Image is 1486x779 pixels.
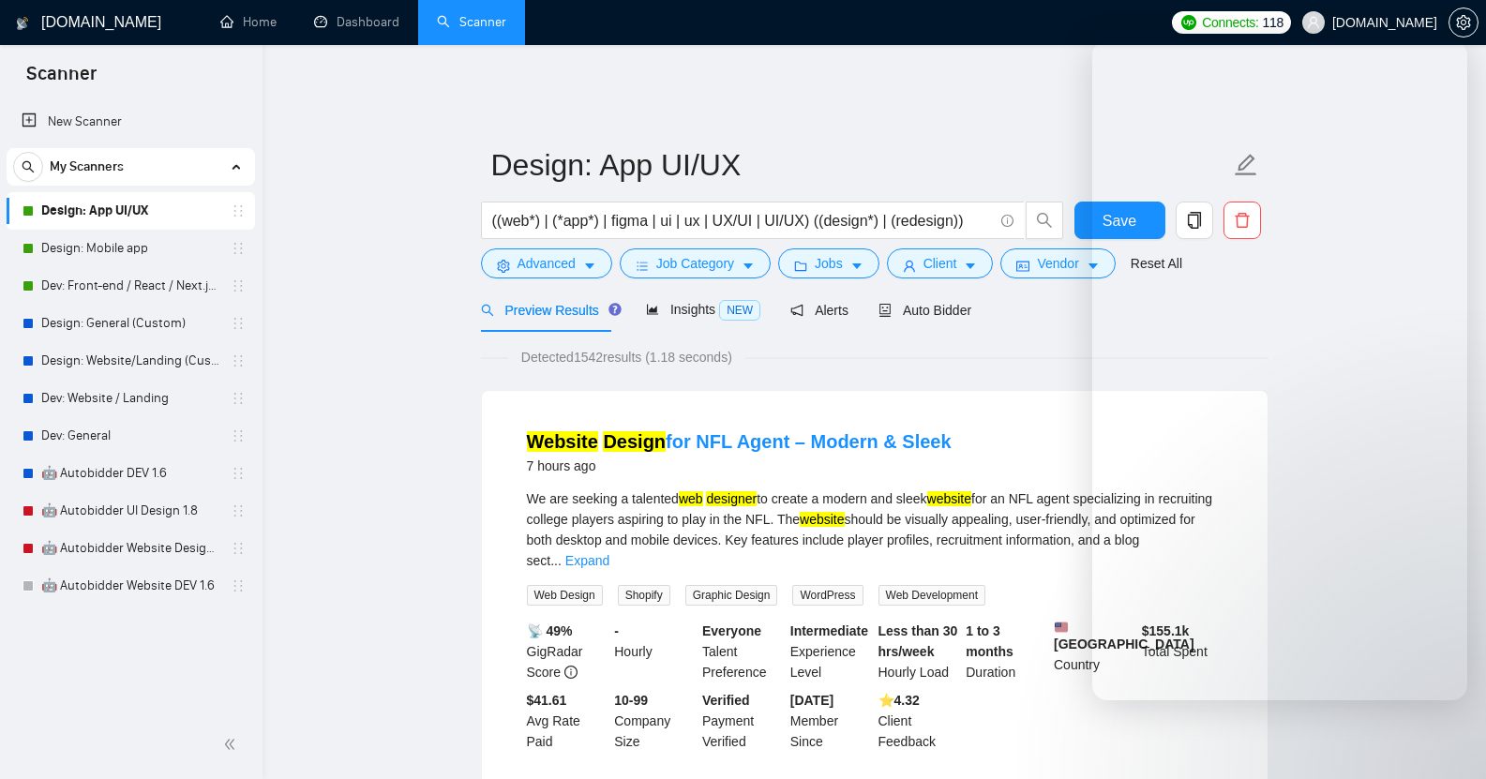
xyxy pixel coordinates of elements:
mark: Website [527,431,598,452]
span: caret-down [742,259,755,273]
b: 1 to 3 months [966,623,1013,659]
iframe: Intercom live chat [1422,715,1467,760]
button: folderJobscaret-down [778,248,879,278]
mark: website [927,491,971,506]
img: logo [16,8,29,38]
div: Talent Preference [698,621,787,682]
div: Hourly [610,621,698,682]
div: 7 hours ago [527,455,952,477]
div: Member Since [787,690,875,752]
span: Vendor [1037,253,1078,274]
b: Everyone [702,623,761,638]
span: caret-down [850,259,863,273]
a: 🤖 Autobidder DEV 1.6 [41,455,219,492]
span: Insights [646,302,760,317]
span: Alerts [790,303,848,318]
span: caret-down [1087,259,1100,273]
span: search [14,160,42,173]
button: settingAdvancedcaret-down [481,248,612,278]
span: info-circle [1001,215,1013,227]
span: caret-down [583,259,596,273]
mark: Design [603,431,666,452]
span: user [903,259,916,273]
span: Detected 1542 results (1.18 seconds) [508,347,745,367]
div: Country [1050,621,1138,682]
button: search [13,152,43,182]
img: 🇺🇸 [1055,621,1068,634]
a: New Scanner [22,103,240,141]
b: 📡 49% [527,623,573,638]
li: New Scanner [7,103,255,141]
div: Payment Verified [698,690,787,752]
b: [DATE] [790,693,833,708]
div: Hourly Load [875,621,963,682]
span: ... [550,553,562,568]
span: Job Category [656,253,734,274]
iframe: Intercom live chat [1092,40,1467,700]
span: Web Design [527,585,603,606]
button: Save [1074,202,1165,239]
span: holder [231,316,246,331]
b: Verified [702,693,750,708]
span: area-chart [646,303,659,316]
a: homeHome [220,14,277,30]
span: holder [231,203,246,218]
a: Design: Mobile app [41,230,219,267]
span: notification [790,304,803,317]
a: Design: General (Custom) [41,305,219,342]
span: Graphic Design [685,585,778,606]
span: search [1027,212,1062,229]
span: Client [923,253,957,274]
button: idcardVendorcaret-down [1000,248,1115,278]
a: Dev: General [41,417,219,455]
span: holder [231,428,246,443]
span: holder [231,541,246,556]
span: robot [878,304,892,317]
span: Auto Bidder [878,303,971,318]
b: Intermediate [790,623,868,638]
li: My Scanners [7,148,255,605]
a: Dev: Front-end / React / Next.js / WebGL / GSAP [41,267,219,305]
div: Client Feedback [875,690,963,752]
mark: website [800,512,844,527]
a: 🤖 Autobidder Website Design 1.8 [41,530,219,567]
span: bars [636,259,649,273]
span: Preview Results [481,303,616,318]
img: upwork-logo.png [1181,15,1196,30]
a: Dev: Website / Landing [41,380,219,417]
a: Design: App UI/UX [41,192,219,230]
button: userClientcaret-down [887,248,994,278]
span: holder [231,578,246,593]
span: holder [231,503,246,518]
button: setting [1448,7,1478,37]
span: Shopify [618,585,670,606]
span: info-circle [564,666,578,679]
span: double-left [223,735,242,754]
span: Jobs [815,253,843,274]
a: dashboardDashboard [314,14,399,30]
span: holder [231,353,246,368]
mark: web [679,491,703,506]
div: Company Size [610,690,698,752]
button: search [1026,202,1063,239]
span: idcard [1016,259,1029,273]
span: Scanner [11,60,112,99]
span: 118 [1263,12,1283,33]
span: Web Development [878,585,986,606]
b: - [614,623,619,638]
span: folder [794,259,807,273]
a: Design: Website/Landing (Custom) [41,342,219,380]
span: holder [231,391,246,406]
input: Search Freelance Jobs... [492,209,993,232]
span: setting [1449,15,1478,30]
span: holder [231,466,246,481]
div: We are seeking a talented to create a modern and sleek for an NFL agent specializing in recruitin... [527,488,1223,571]
a: Website Designfor NFL Agent – Modern & Sleek [527,431,952,452]
b: $41.61 [527,693,567,708]
a: 🤖 Autobidder Website DEV 1.6 [41,567,219,605]
span: NEW [719,300,760,321]
span: setting [497,259,510,273]
a: searchScanner [437,14,506,30]
input: Scanner name... [491,142,1230,188]
div: Duration [962,621,1050,682]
